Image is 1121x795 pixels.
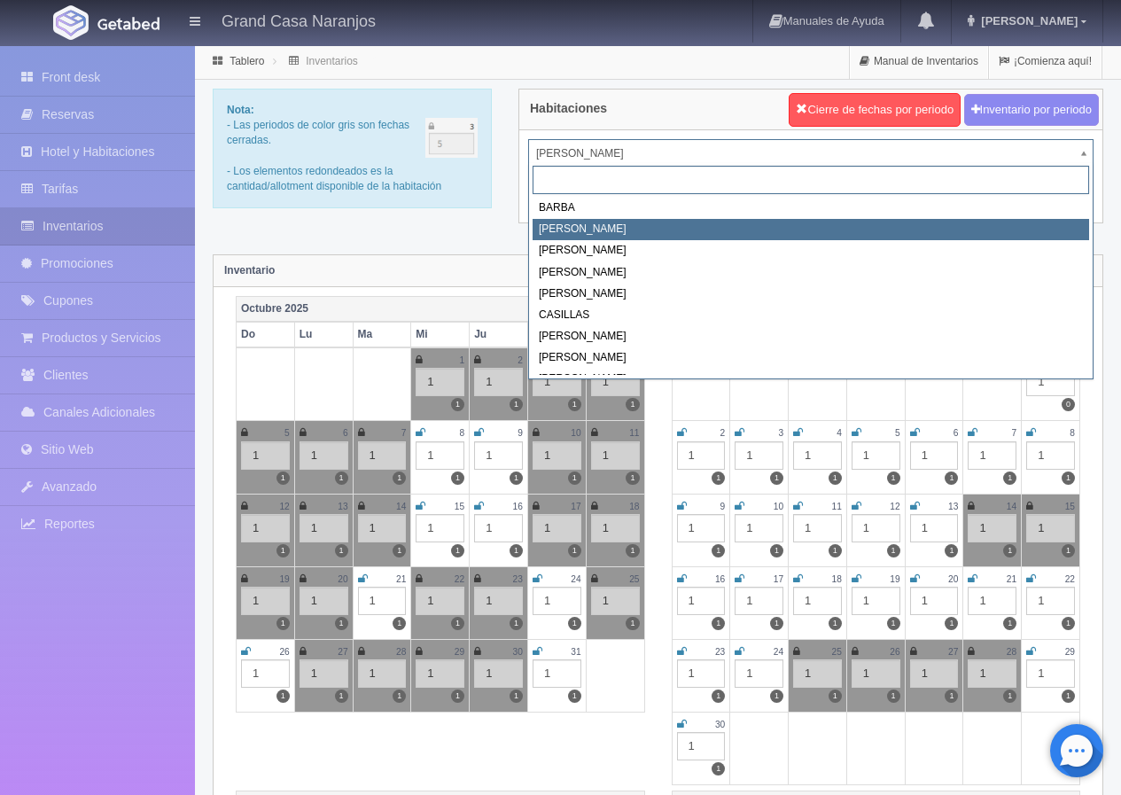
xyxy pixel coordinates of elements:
div: [PERSON_NAME] [533,284,1089,305]
div: [PERSON_NAME] [533,347,1089,369]
div: [PERSON_NAME] [533,369,1089,390]
div: BARBA [533,198,1089,219]
div: [PERSON_NAME] [533,262,1089,284]
div: CASILLAS [533,305,1089,326]
div: [PERSON_NAME] [533,240,1089,261]
div: [PERSON_NAME] [533,219,1089,240]
div: [PERSON_NAME] [533,326,1089,347]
